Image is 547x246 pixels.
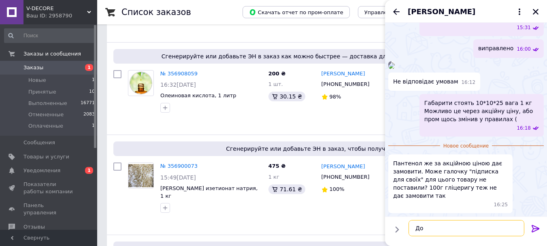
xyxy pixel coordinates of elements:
button: Управление статусами [358,6,434,18]
span: Отзывы [23,223,45,231]
a: Фото товару [128,163,154,188]
span: 1 [92,77,95,84]
div: [PHONE_NUMBER] [320,79,371,90]
span: 15:31 12.08.2025 [517,24,531,31]
div: 71.61 ₴ [268,184,305,194]
span: Оплаченные [28,122,63,130]
span: 1 [85,167,93,174]
span: 1 [92,122,95,130]
span: 10 [89,88,95,96]
span: 98% [330,94,341,100]
button: Показать кнопки [392,224,402,235]
span: 1 [85,64,93,71]
div: 30.15 ₴ [268,92,305,101]
img: Фото товару [128,71,153,96]
span: Сгенерируйте или добавьте ЭН в заказ как можно быстрее — доставка для покупателя будет бесплатной [117,52,528,60]
span: 200 ₴ [268,71,286,77]
span: 1 кг [268,174,279,180]
button: [PERSON_NAME] [408,6,524,17]
span: Уведомления [23,167,60,174]
span: Выполненные [28,100,67,107]
span: 16:12 12.08.2025 [461,79,475,86]
span: 16:32[DATE] [160,81,196,88]
span: Скачать отчет по пром-оплате [249,9,343,16]
input: Поиск [4,28,96,43]
span: 16:00 12.08.2025 [517,46,531,53]
span: Принятые [28,88,56,96]
a: [PERSON_NAME] [321,163,365,171]
span: Товары и услуги [23,153,69,160]
a: Фото товару [128,70,154,96]
a: [PERSON_NAME] изетионат натрия, 1 кг [160,185,258,199]
span: 475 ₴ [268,163,286,169]
span: 1 шт. [268,81,283,87]
button: Назад [392,7,401,17]
span: Пантенол же за акційною ціною дає замовити. Може галочку "підписка для своїх" для цього товару не... [393,159,508,200]
textarea: До [409,220,524,236]
span: 16771 [81,100,95,107]
span: Новые [28,77,46,84]
span: Новое сообщение [440,143,492,150]
span: 100% [330,186,345,192]
button: Закрыть [531,7,541,17]
span: Показатели работы компании [23,181,75,195]
a: [PERSON_NAME] [321,70,365,78]
span: [PERSON_NAME] [408,6,475,17]
span: 15:49[DATE] [160,174,196,181]
div: [PHONE_NUMBER] [320,172,371,182]
span: 16:18 12.08.2025 [517,125,531,132]
span: Отмененные [28,111,64,118]
a: Олеиновая кислота, 1 литр [160,92,236,98]
span: Сгенерируйте или добавьте ЭН в заказ, чтобы получить оплату [117,145,528,153]
span: Сообщения [23,139,55,146]
span: Заказы и сообщения [23,50,81,58]
span: 2083 [83,111,95,118]
span: Габарити стоять 10*10*25 вага 1 кг Можливо це через акцiйну цiну, або пром щось змiнив у правилах ( [424,99,539,123]
button: Скачать отчет по пром-оплате [243,6,350,18]
span: виправлено [478,44,514,53]
a: № 356900073 [160,163,198,169]
span: Панель управления [23,202,75,216]
span: Управление статусами [364,9,428,15]
span: 16:25 12.08.2025 [494,201,508,208]
img: 3c373fca-30d1-4427-b1db-fb8f5e1cdef8_w500_h500 [388,62,395,69]
span: Заказы [23,64,43,71]
a: № 356908059 [160,71,198,77]
div: Ваш ID: 2958790 [26,12,97,19]
span: V-DECORE [26,5,87,12]
span: Не відповідає умовам [393,77,458,86]
h1: Список заказов [121,7,191,17]
img: Фото товару [128,164,153,187]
